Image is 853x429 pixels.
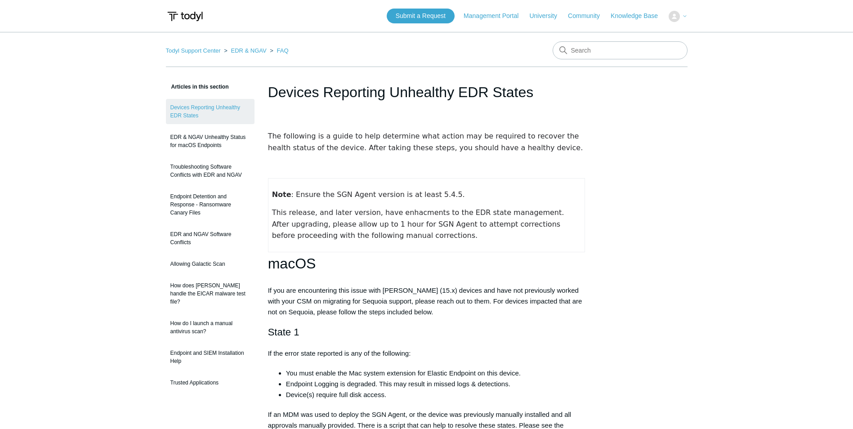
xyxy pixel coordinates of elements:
[166,158,255,183] a: Troubleshooting Software Conflicts with EDR and NGAV
[166,188,255,221] a: Endpoint Detention and Response - Ransomware Canary Files
[166,255,255,273] a: Allowing Galactic Scan
[553,41,688,59] input: Search
[268,348,585,359] p: If the error state reported is any of the following:
[387,9,455,23] a: Submit a Request
[277,47,289,54] a: FAQ
[166,277,255,310] a: How does [PERSON_NAME] handle the EICAR malware test file?
[166,315,255,340] a: How do I launch a manual antivirus scan?
[166,8,204,25] img: Todyl Support Center Help Center home page
[568,11,609,21] a: Community
[286,368,585,379] li: You must enable the Mac system extension for Elastic Endpoint on this device.
[166,99,255,124] a: Devices Reporting Unhealthy EDR States
[529,11,566,21] a: University
[464,11,527,21] a: Management Portal
[166,344,255,370] a: Endpoint and SIEM Installation Help
[268,324,585,340] h2: State 1
[272,190,465,199] span: : Ensure the SGN Agent version is at least 5.4.5.
[231,47,266,54] a: EDR & NGAV
[268,81,585,103] h1: Devices Reporting Unhealthy EDR States
[611,11,667,21] a: Knowledge Base
[166,226,255,251] a: EDR and NGAV Software Conflicts
[222,47,268,54] li: EDR & NGAV
[166,129,255,154] a: EDR & NGAV Unhealthy Status for macOS Endpoints
[268,285,585,317] p: If you are encountering this issue with [PERSON_NAME] (15.x) devices and have not previously work...
[166,84,229,90] span: Articles in this section
[268,252,585,275] h1: macOS
[166,47,221,54] a: Todyl Support Center
[272,208,567,240] span: This release, and later version, have enhacments to the EDR state management. After upgrading, pl...
[268,132,583,152] span: The following is a guide to help determine what action may be required to recover the health stat...
[268,47,288,54] li: FAQ
[286,389,585,400] li: Device(s) require full disk access.
[272,190,291,199] strong: Note
[166,47,223,54] li: Todyl Support Center
[286,379,585,389] li: Endpoint Logging is degraded. This may result in missed logs & detections.
[166,374,255,391] a: Trusted Applications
